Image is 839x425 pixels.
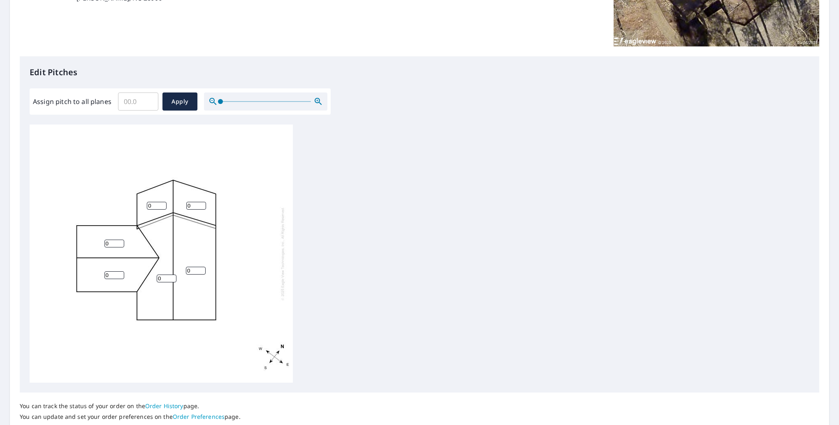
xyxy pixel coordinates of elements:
p: Edit Pitches [30,66,809,79]
label: Assign pitch to all planes [33,97,111,106]
span: Apply [169,97,191,107]
button: Apply [162,92,197,111]
a: Order History [145,402,183,410]
p: You can track the status of your order on the page. [20,402,241,410]
input: 00.0 [118,90,158,113]
p: You can update and set your order preferences on the page. [20,413,241,420]
a: Order Preferences [173,413,225,420]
